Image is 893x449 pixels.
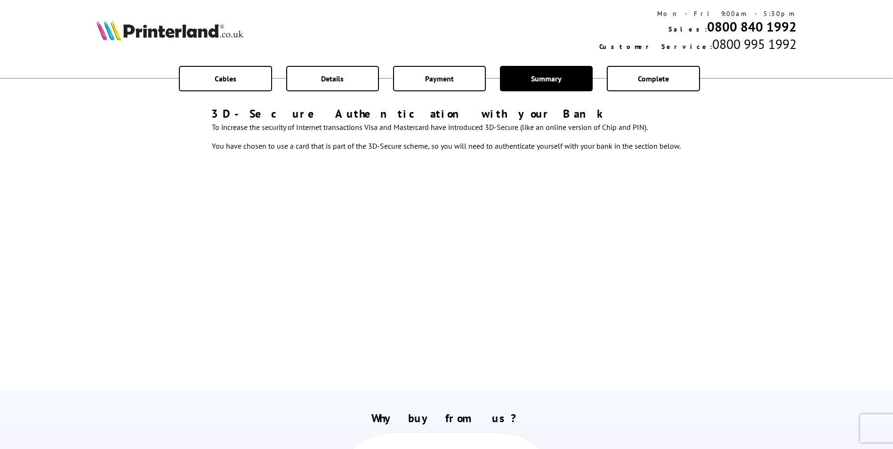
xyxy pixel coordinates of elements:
[212,122,681,151] span: To increase the security of Internet transactions Visa and Mastercard have introduced 3D-Secure (...
[215,74,236,83] span: Cables
[707,18,796,35] a: 0800 840 1992
[321,74,344,83] span: Details
[668,25,707,33] span: Sales:
[425,74,454,83] span: Payment
[599,42,712,51] span: Customer Service:
[97,20,243,40] img: Printerland Logo
[638,74,669,83] span: Complete
[211,106,682,121] div: 3D-Secure Authentication with your Bank
[712,35,796,53] span: 0800 995 1992
[531,74,562,83] span: Summary
[599,9,796,18] div: Mon - Fri 9:00am - 5:30pm
[97,411,796,425] h2: Why buy from us?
